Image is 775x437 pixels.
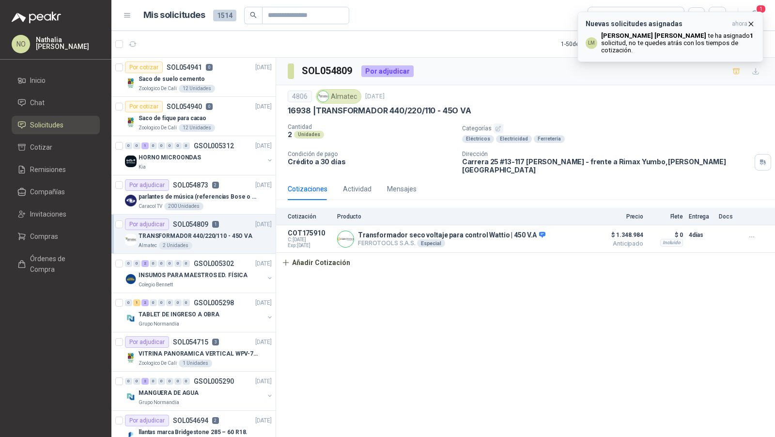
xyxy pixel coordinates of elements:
[179,359,212,367] div: 1 Unidades
[255,102,272,111] p: [DATE]
[167,64,202,71] p: SOL054941
[12,116,100,134] a: Solicitudes
[141,299,149,306] div: 2
[365,92,385,101] p: [DATE]
[30,142,52,153] span: Cotizar
[212,417,219,424] p: 2
[732,20,747,28] span: ahora
[462,135,494,143] div: Eléctricos
[141,142,149,149] div: 1
[30,97,45,108] span: Chat
[179,124,215,132] div: 12 Unidades
[601,32,755,54] p: te ha asignado solicitud , no te quedes atrás con los tiempos de cotización.
[174,299,182,306] div: 0
[288,106,471,116] p: 16938 | TRANSFORMADOR 440/220/110 - 45O VA
[255,298,272,308] p: [DATE]
[150,299,157,306] div: 0
[30,209,66,219] span: Invitaciones
[288,124,454,130] p: Cantidad
[166,260,173,267] div: 0
[133,142,140,149] div: 0
[30,253,91,275] span: Órdenes de Compra
[111,215,276,254] a: Por adjudicarSOL0548091[DATE] Company LogoTRANSFORMADOR 440/220/110 - 45O VAAlmatec2 Unidades
[167,103,202,110] p: SOL054940
[125,258,274,289] a: 0 0 2 0 0 0 0 0 GSOL005302[DATE] Company LogoINSUMOS PARA MAESTROS ED. FÍSICAColegio Bennett
[139,428,248,437] p: llantas marca Bridgestone 285 – 60 R18.
[141,260,149,267] div: 2
[30,164,66,175] span: Remisiones
[255,181,272,190] p: [DATE]
[719,213,738,220] p: Docs
[288,237,331,243] span: C: [DATE]
[139,310,219,319] p: TABLET DE INGRESO A OBRA
[462,157,751,174] p: Carrera 25 #13-117 [PERSON_NAME] - frente a Rimax Yumbo , [PERSON_NAME][GEOGRAPHIC_DATA]
[125,77,137,89] img: Company Logo
[12,138,100,156] a: Cotizar
[255,338,272,347] p: [DATE]
[125,352,137,363] img: Company Logo
[276,253,356,272] button: Añadir Cotización
[318,91,328,102] img: Company Logo
[288,130,292,139] p: 2
[174,378,182,385] div: 0
[166,378,173,385] div: 0
[133,299,140,306] div: 1
[125,156,137,167] img: Company Logo
[288,229,331,237] p: COT175910
[150,378,157,385] div: 0
[288,184,327,194] div: Cotizaciones
[139,85,177,93] p: Zoologico De Cali
[158,142,165,149] div: 0
[159,242,192,250] div: 2 Unidades
[194,299,234,306] p: GSOL005298
[111,97,276,136] a: Por cotizarSOL0549400[DATE] Company LogoSaco de fique para cacaoZoologico De Cali12 Unidades
[111,175,276,215] a: Por adjudicarSOL0548732[DATE] Company Logoparlantes de música (referencias Bose o Alexa) CON MARC...
[12,250,100,279] a: Órdenes de Compra
[125,101,163,112] div: Por cotizar
[288,157,454,166] p: Crédito a 30 días
[133,260,140,267] div: 0
[139,320,179,328] p: Grupo Normandía
[337,213,589,220] p: Producto
[358,231,545,240] p: Transformador seco voltaje para control Wattio | 450 V.A
[594,10,646,21] div: 7 seleccionadas
[213,10,236,21] span: 1514
[12,94,100,112] a: Chat
[387,184,417,194] div: Mensajes
[250,12,257,18] span: search
[595,241,643,247] span: Anticipado
[302,63,354,78] h3: SOL054809
[173,417,208,424] p: SOL054694
[316,89,361,104] div: Almatec
[179,85,215,93] div: 12 Unidades
[183,260,190,267] div: 0
[12,205,100,223] a: Invitaciones
[12,12,61,23] img: Logo peakr
[586,37,597,49] div: LM
[194,378,234,385] p: GSOL005290
[174,260,182,267] div: 0
[417,239,445,247] div: Especial
[30,75,46,86] span: Inicio
[30,120,63,130] span: Solicitudes
[125,62,163,73] div: Por cotizar
[125,116,137,128] img: Company Logo
[194,260,234,267] p: GSOL005302
[125,273,137,285] img: Company Logo
[139,163,146,171] p: Kia
[174,142,182,149] div: 0
[12,160,100,179] a: Remisiones
[158,299,165,306] div: 0
[139,271,248,280] p: INSUMOS PARA MAESTROS ED. FÍSICA
[125,378,132,385] div: 0
[125,375,274,406] a: 0 0 2 0 0 0 0 0 GSOL005290[DATE] Company LogoMANGUERA DE AGUAGrupo Normandía
[462,151,751,157] p: Dirección
[173,339,208,345] p: SOL054715
[294,131,324,139] div: Unidades
[12,183,100,201] a: Compañías
[660,239,683,247] div: Incluido
[183,142,190,149] div: 0
[595,213,643,220] p: Precio
[141,378,149,385] div: 2
[125,415,169,426] div: Por adjudicar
